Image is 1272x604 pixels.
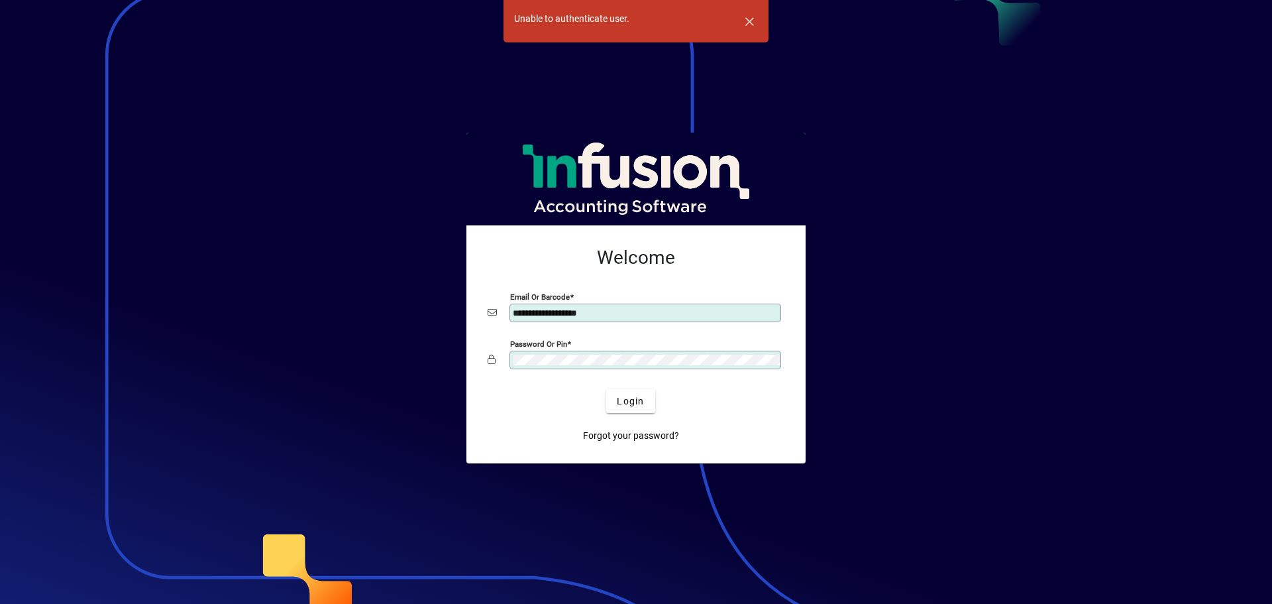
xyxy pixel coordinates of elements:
[510,292,570,302] mat-label: Email or Barcode
[510,339,567,349] mat-label: Password or Pin
[733,5,765,37] button: Dismiss
[514,12,629,26] div: Unable to authenticate user.
[488,247,784,269] h2: Welcome
[606,389,655,413] button: Login
[617,394,644,408] span: Login
[583,429,679,443] span: Forgot your password?
[578,424,684,448] a: Forgot your password?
